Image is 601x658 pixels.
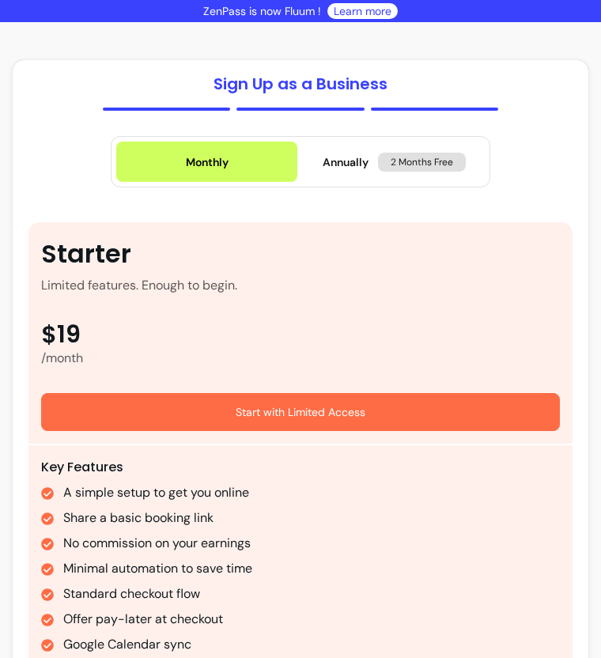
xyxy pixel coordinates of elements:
[63,559,560,578] li: Minimal automation to save time
[378,153,466,172] span: 2 Months Free
[41,393,560,431] a: Start with Limited Access
[63,610,560,629] li: Offer pay-later at checkout
[41,349,560,368] div: /month
[334,3,391,19] a: Learn more
[186,154,229,170] div: Monthly
[41,276,237,295] div: Limited features. Enough to begin.
[323,154,369,170] span: Annually
[41,320,81,349] span: $19
[63,584,560,603] li: Standard checkout flow
[63,483,560,502] li: A simple setup to get you online
[214,73,387,95] h1: Sign Up as a Business
[63,635,560,654] li: Google Calendar sync
[63,534,560,553] li: No commission on your earnings
[63,509,560,528] li: Share a basic booking link
[203,3,321,19] p: ZenPass is now Fluum !
[41,458,123,476] span: Key Features
[41,235,131,273] div: Starter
